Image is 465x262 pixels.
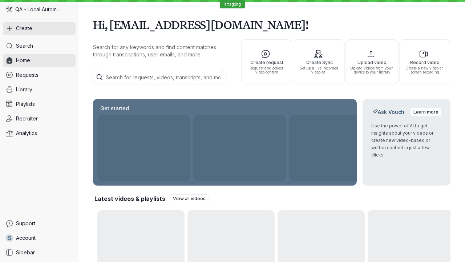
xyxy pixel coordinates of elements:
span: Create [16,25,32,32]
span: Recruiter [16,115,38,122]
div: QA - Local Automation [3,3,76,16]
span: Learn more [413,108,438,116]
a: Support [3,217,76,230]
button: Record videoCreate a new video or screen recording [399,39,450,84]
button: Create SyncSet up a live, recorded video call [294,39,345,84]
h1: Hi, [EMAIL_ADDRESS][DOMAIN_NAME]! [93,15,450,35]
a: Playlists [3,98,76,111]
a: Home [3,54,76,67]
span: Upload videos from your device to your library [350,66,394,74]
span: Set up a live, recorded video call [297,66,341,74]
span: s [8,234,12,242]
a: Search [3,39,76,52]
span: QA - Local Automation [15,6,62,13]
button: Upload videoUpload videos from your device to your library [347,39,397,84]
span: Requests [16,71,39,79]
h2: Get started [99,105,130,112]
p: Use the power of AI to get insights about your videos or create new video-based or written conten... [371,122,442,159]
span: Record video [403,60,447,65]
span: Library [16,86,32,93]
span: Sidebar [16,249,35,256]
span: Create request [244,60,289,65]
img: QA - Local Automation avatar [6,6,12,13]
a: Analytics [3,127,76,140]
span: Analytics [16,130,37,137]
span: Playlists [16,100,35,108]
span: Support [16,220,35,227]
span: Create a new video or screen recording [403,66,447,74]
a: View all videos [170,194,209,203]
p: Search for any keywords and find content matches through transcriptions, user emails, and more. [93,44,228,58]
span: Account [16,234,36,242]
button: Create [3,22,76,35]
span: Home [16,57,30,64]
span: Search [16,42,33,49]
input: Search for requests, videos, transcripts, and more... [92,70,227,84]
button: Create requestRequest and collect video content [241,39,292,84]
a: Recruiter [3,112,76,125]
span: Create Sync [297,60,341,65]
span: View all videos [173,195,206,202]
a: sAccount [3,231,76,245]
span: Request and collect video content [244,66,289,74]
a: Sidebar [3,246,76,259]
a: Requests [3,68,76,82]
h2: Ask Vouch [371,108,406,116]
span: Upload video [350,60,394,65]
a: Library [3,83,76,96]
h2: Latest videos & playlists [94,195,165,203]
a: Learn more [410,108,442,116]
